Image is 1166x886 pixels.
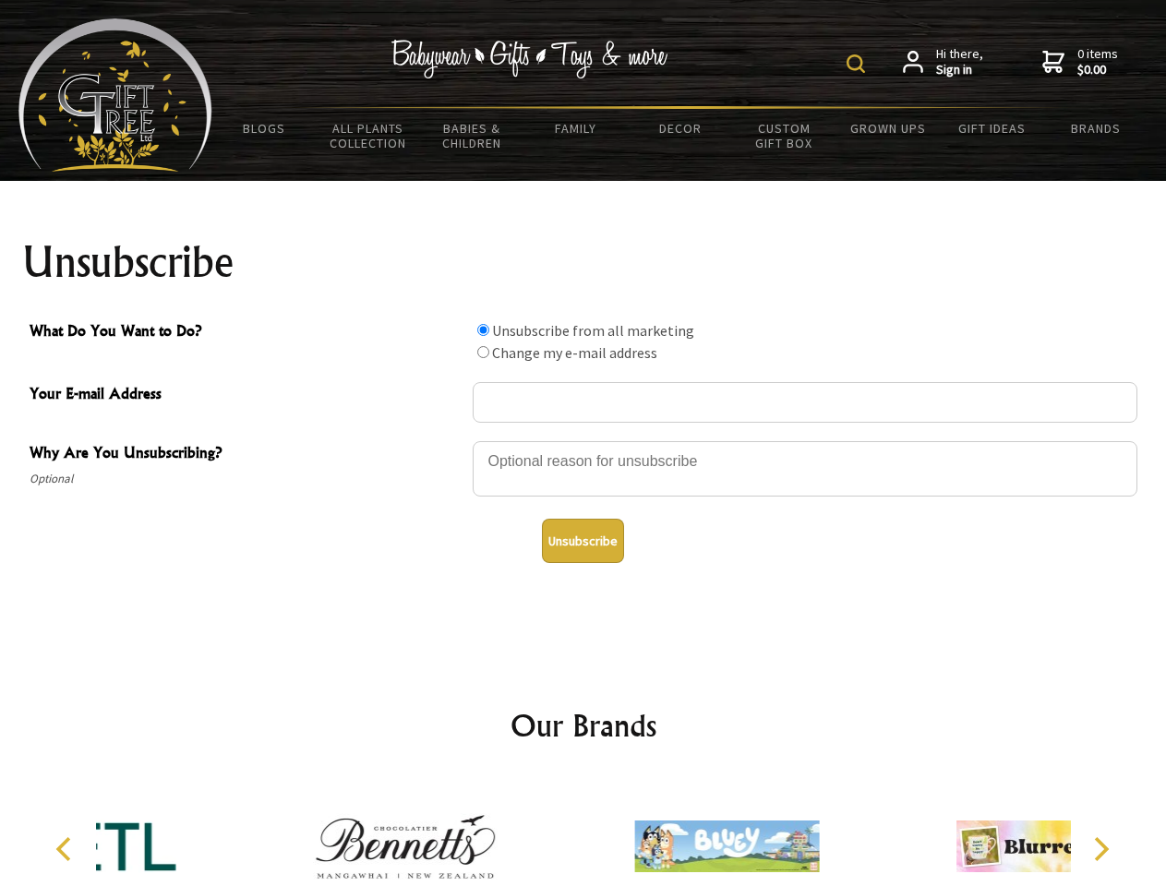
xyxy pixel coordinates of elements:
[628,109,732,148] a: Decor
[22,240,1145,284] h1: Unsubscribe
[936,62,983,78] strong: Sign in
[30,382,463,409] span: Your E-mail Address
[473,441,1137,497] textarea: Why Are You Unsubscribing?
[30,319,463,346] span: What Do You Want to Do?
[1044,109,1148,148] a: Brands
[940,109,1044,148] a: Gift Ideas
[1080,829,1121,869] button: Next
[936,46,983,78] span: Hi there,
[542,519,624,563] button: Unsubscribe
[37,703,1130,748] h2: Our Brands
[30,468,463,490] span: Optional
[903,46,983,78] a: Hi there,Sign in
[46,829,87,869] button: Previous
[524,109,629,148] a: Family
[835,109,940,148] a: Grown Ups
[18,18,212,172] img: Babyware - Gifts - Toys and more...
[1077,45,1118,78] span: 0 items
[477,346,489,358] input: What Do You Want to Do?
[317,109,421,162] a: All Plants Collection
[420,109,524,162] a: Babies & Children
[30,441,463,468] span: Why Are You Unsubscribing?
[732,109,836,162] a: Custom Gift Box
[847,54,865,73] img: product search
[492,343,657,362] label: Change my e-mail address
[1077,62,1118,78] strong: $0.00
[212,109,317,148] a: BLOGS
[492,321,694,340] label: Unsubscribe from all marketing
[1042,46,1118,78] a: 0 items$0.00
[477,324,489,336] input: What Do You Want to Do?
[391,40,668,78] img: Babywear - Gifts - Toys & more
[473,382,1137,423] input: Your E-mail Address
